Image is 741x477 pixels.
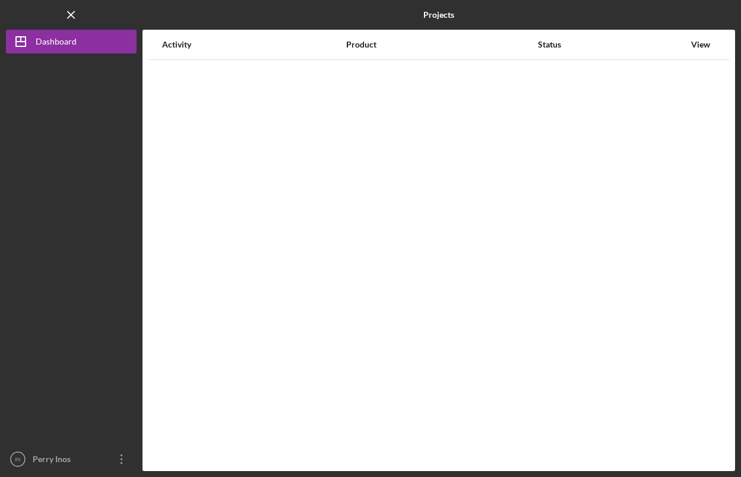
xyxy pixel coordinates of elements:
[423,10,454,20] b: Projects
[36,30,77,56] div: Dashboard
[15,456,20,463] text: PI
[6,30,137,53] button: Dashboard
[346,40,536,49] div: Product
[6,447,137,471] button: PIPerry Inos
[686,40,715,49] div: View
[538,40,685,49] div: Status
[162,40,345,49] div: Activity
[30,447,107,474] div: Perry Inos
